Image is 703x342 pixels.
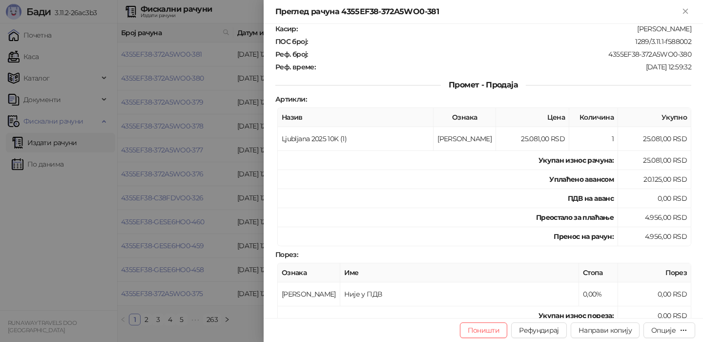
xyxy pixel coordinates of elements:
div: [DATE] 12:59:32 [316,63,692,71]
div: [PERSON_NAME] [298,24,692,33]
strong: Порез : [275,250,298,259]
strong: Реф. време : [275,63,315,71]
td: 25.081,00 RSD [618,151,691,170]
td: Ljubljana 2025 10K (1) [278,127,434,151]
td: [PERSON_NAME] [278,282,340,306]
td: [PERSON_NAME] [434,127,496,151]
strong: Артикли : [275,95,307,104]
td: 0,00% [579,282,618,306]
th: Име [340,263,579,282]
td: 4.956,00 RSD [618,227,691,246]
strong: Укупан износ пореза: [538,311,614,320]
strong: ПДВ на аванс [568,194,614,203]
strong: Пренос на рачун : [554,232,614,241]
th: Укупно [618,108,691,127]
span: Промет - Продаја [441,80,526,89]
td: 0,00 RSD [618,306,691,325]
button: Направи копију [571,322,640,338]
strong: Касир : [275,24,297,33]
div: Преглед рачуна 4355EF38-372A5WO0-381 [275,6,680,18]
strong: Преостало за плаћање [536,213,614,222]
th: Стопа [579,263,618,282]
td: 1 [569,127,618,151]
td: 4.956,00 RSD [618,208,691,227]
strong: Уплаћено авансом [549,175,614,184]
div: 4355EF38-372A5WO0-380 [309,50,692,59]
button: Рефундирај [511,322,567,338]
button: Close [680,6,691,18]
div: 1289/3.11.1-f588002 [309,37,692,46]
td: 20.125,00 RSD [618,170,691,189]
strong: Реф. број : [275,50,308,59]
strong: Укупан износ рачуна : [538,156,614,165]
th: Количина [569,108,618,127]
button: Поништи [460,322,508,338]
td: 25.081,00 RSD [618,127,691,151]
th: Назив [278,108,434,127]
span: Направи копију [579,326,632,335]
strong: ПОС број : [275,37,308,46]
th: Цена [496,108,569,127]
th: Ознака [434,108,496,127]
th: Порез [618,263,691,282]
td: 25.081,00 RSD [496,127,569,151]
td: Није у ПДВ [340,282,579,306]
button: Опције [643,322,695,338]
div: Опције [651,326,676,335]
td: 0,00 RSD [618,189,691,208]
th: Ознака [278,263,340,282]
td: 0,00 RSD [618,282,691,306]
